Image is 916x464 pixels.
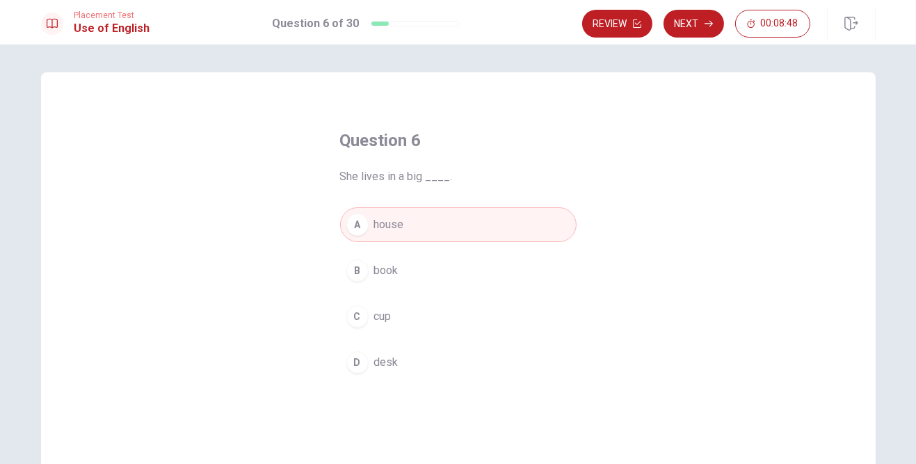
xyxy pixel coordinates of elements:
button: 00:08:48 [735,10,810,38]
div: A [346,214,369,236]
h1: Question 6 of 30 [273,15,360,32]
button: Ccup [340,299,577,334]
span: She lives in a big ____. [340,168,577,185]
span: 00:08:48 [761,18,798,29]
div: D [346,351,369,374]
button: Review [582,10,652,38]
div: B [346,259,369,282]
button: Next [664,10,724,38]
div: C [346,305,369,328]
span: desk [374,354,399,371]
span: Placement Test [74,10,150,20]
h4: Question 6 [340,129,577,152]
span: cup [374,308,392,325]
button: Ddesk [340,345,577,380]
button: Bbook [340,253,577,288]
button: Ahouse [340,207,577,242]
span: book [374,262,399,279]
h1: Use of English [74,20,150,37]
span: house [374,216,404,233]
